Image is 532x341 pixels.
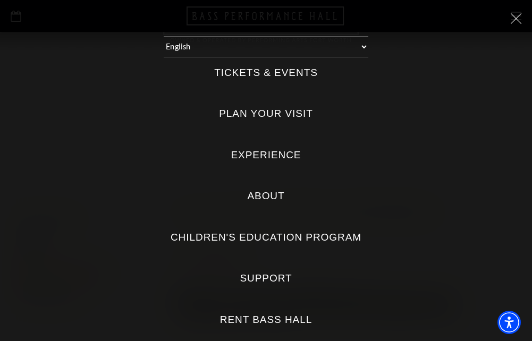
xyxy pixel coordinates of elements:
select: Select: [164,36,368,57]
label: Tickets & Events [214,66,318,80]
label: Rent Bass Hall [220,313,312,327]
div: Accessibility Menu [497,311,521,334]
label: Support [240,271,292,286]
label: About [247,189,284,203]
label: Plan Your Visit [219,107,313,121]
label: Children's Education Program [171,231,361,245]
label: Experience [231,148,301,163]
